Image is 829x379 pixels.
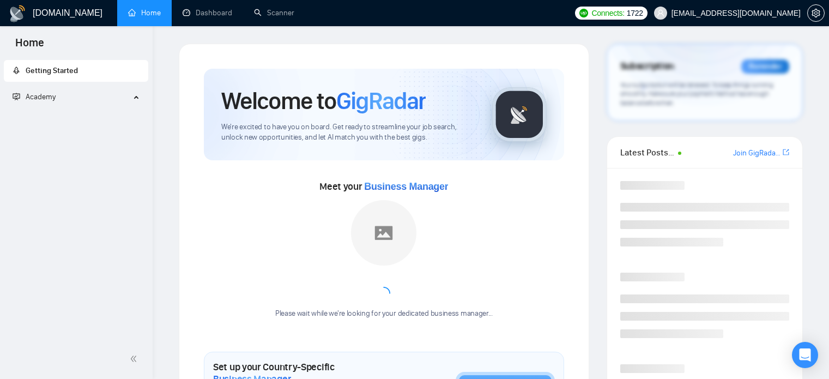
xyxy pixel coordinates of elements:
[13,93,20,100] span: fund-projection-screen
[591,7,624,19] span: Connects:
[128,8,161,17] a: homeHome
[377,286,391,300] span: loading
[627,7,643,19] span: 1722
[579,9,588,17] img: upwork-logo.png
[783,148,789,157] span: export
[269,309,499,319] div: Please wait while we're looking for your dedicated business manager...
[4,60,148,82] li: Getting Started
[336,86,426,116] span: GigRadar
[733,147,780,159] a: Join GigRadar Slack Community
[620,81,773,107] span: Your subscription will be renewed. To keep things running smoothly, make sure your payment method...
[221,86,426,116] h1: Welcome to
[9,5,26,22] img: logo
[620,57,674,76] span: Subscription
[130,353,141,364] span: double-left
[807,9,825,17] a: setting
[13,67,20,74] span: rocket
[13,92,56,101] span: Academy
[26,66,78,75] span: Getting Started
[492,87,547,142] img: gigradar-logo.png
[620,146,675,159] span: Latest Posts from the GigRadar Community
[254,8,294,17] a: searchScanner
[364,181,448,192] span: Business Manager
[183,8,232,17] a: dashboardDashboard
[7,35,53,58] span: Home
[221,122,475,143] span: We're excited to have you on board. Get ready to streamline your job search, unlock new opportuni...
[351,200,416,266] img: placeholder.png
[657,9,664,17] span: user
[783,147,789,158] a: export
[26,92,56,101] span: Academy
[792,342,818,368] div: Open Intercom Messenger
[807,4,825,22] button: setting
[741,59,789,74] div: Reminder
[319,181,448,192] span: Meet your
